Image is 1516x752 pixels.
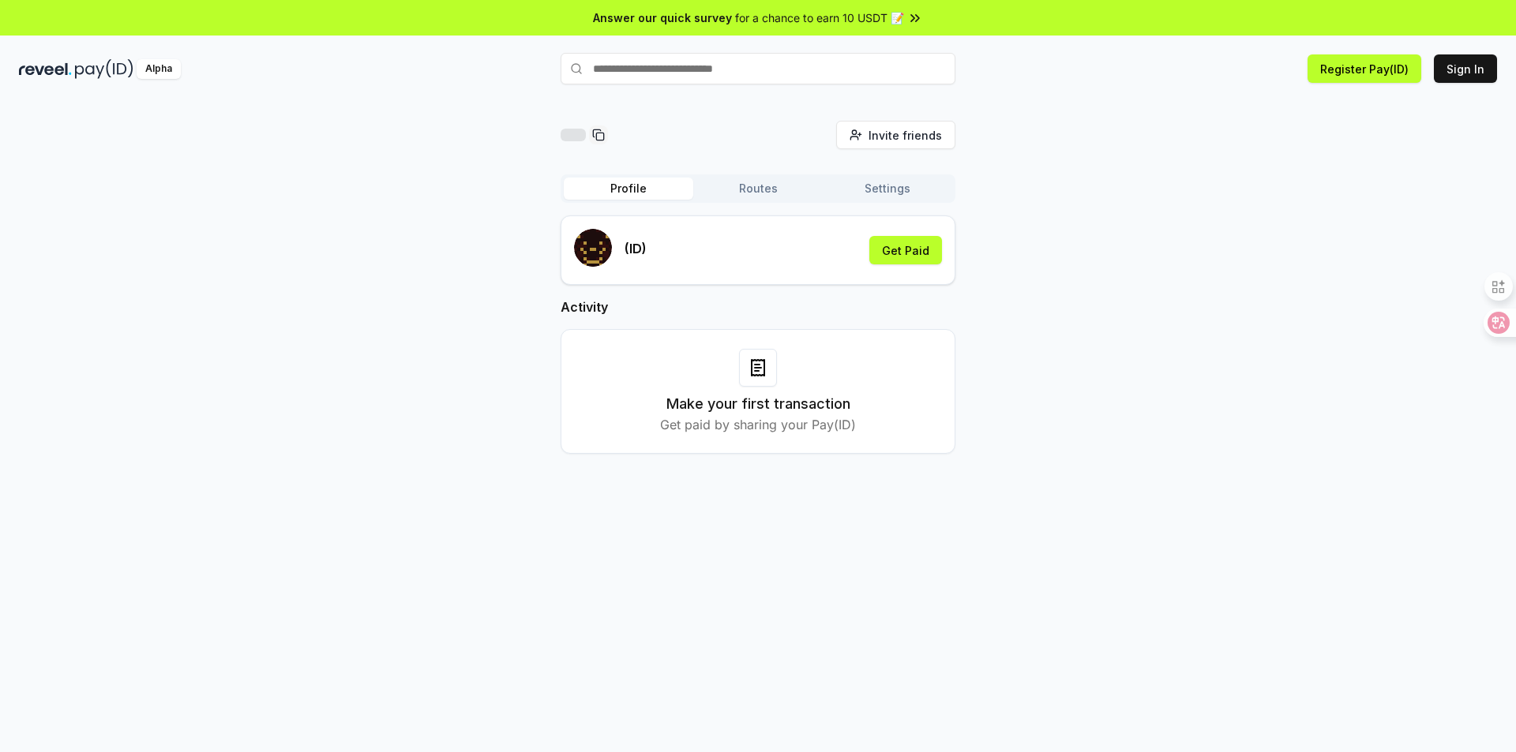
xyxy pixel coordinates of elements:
[735,9,904,26] span: for a chance to earn 10 USDT 📝
[1434,54,1497,83] button: Sign In
[137,59,181,79] div: Alpha
[823,178,952,200] button: Settings
[75,59,133,79] img: pay_id
[593,9,732,26] span: Answer our quick survey
[869,127,942,144] span: Invite friends
[666,393,850,415] h3: Make your first transaction
[660,415,856,434] p: Get paid by sharing your Pay(ID)
[1308,54,1421,83] button: Register Pay(ID)
[564,178,693,200] button: Profile
[561,297,955,316] h2: Activity
[869,236,942,264] button: Get Paid
[693,178,823,200] button: Routes
[625,239,647,258] p: (ID)
[19,59,72,79] img: reveel_dark
[836,121,955,149] button: Invite friends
